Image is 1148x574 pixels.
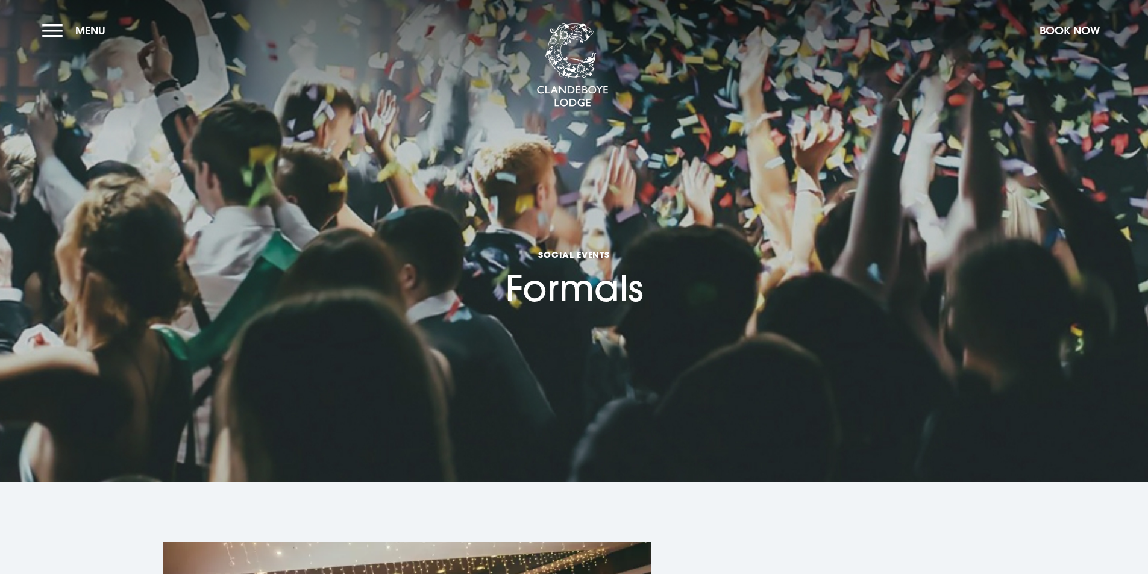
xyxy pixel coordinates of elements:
img: Clandeboye Lodge [536,23,609,108]
h1: Formals [506,178,643,310]
span: Social Events [506,249,643,260]
button: Menu [42,17,111,43]
span: Menu [75,23,105,37]
button: Book Now [1034,17,1106,43]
